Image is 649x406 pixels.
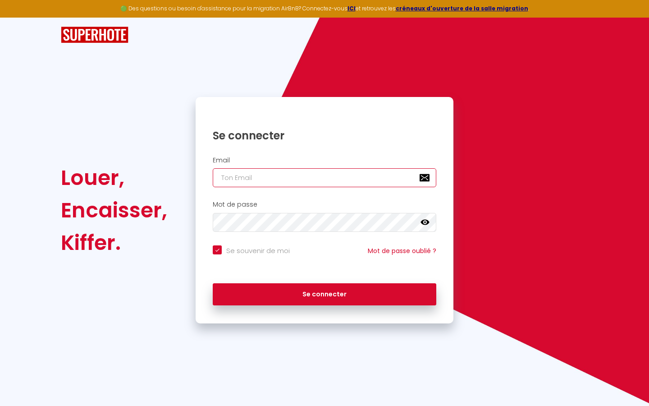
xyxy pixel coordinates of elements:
[61,161,167,194] div: Louer,
[347,5,356,12] a: ICI
[396,5,528,12] a: créneaux d'ouverture de la salle migration
[213,168,436,187] input: Ton Email
[213,157,436,164] h2: Email
[213,201,436,208] h2: Mot de passe
[368,246,436,255] a: Mot de passe oublié ?
[213,283,436,306] button: Se connecter
[61,27,128,43] img: SuperHote logo
[7,4,34,31] button: Ouvrir le widget de chat LiveChat
[61,226,167,259] div: Kiffer.
[61,194,167,226] div: Encaisser,
[213,129,436,143] h1: Se connecter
